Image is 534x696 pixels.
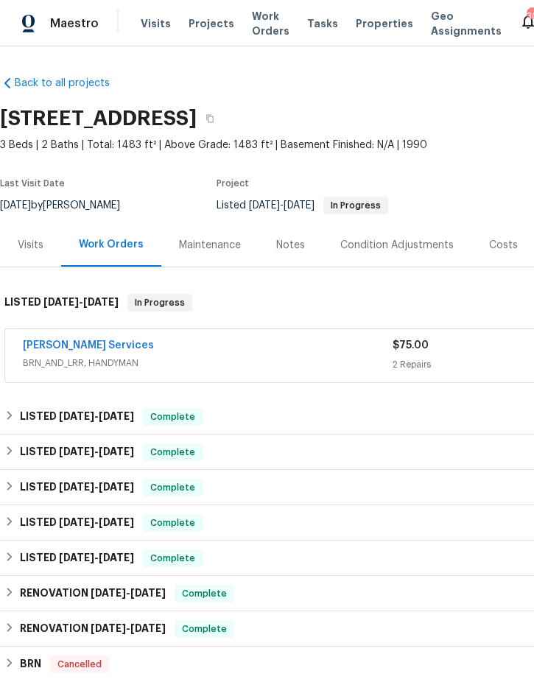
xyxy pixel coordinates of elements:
span: Complete [144,551,201,566]
span: In Progress [129,295,191,310]
button: Copy Address [197,105,223,132]
span: In Progress [325,201,387,210]
span: Complete [144,516,201,530]
span: - [91,623,166,633]
h6: RENOVATION [20,620,166,638]
span: [DATE] [130,588,166,598]
span: - [59,411,134,421]
span: Projects [189,16,234,31]
span: - [59,517,134,527]
span: - [43,297,119,307]
span: [DATE] [59,411,94,421]
span: [DATE] [99,446,134,457]
span: Properties [356,16,413,31]
span: Tasks [307,18,338,29]
span: [DATE] [83,297,119,307]
span: Complete [176,586,233,601]
span: [DATE] [91,623,126,633]
span: [DATE] [99,482,134,492]
span: Listed [217,200,388,211]
span: [DATE] [284,200,315,211]
span: [DATE] [99,517,134,527]
span: - [249,200,315,211]
h6: LISTED [20,443,134,461]
span: - [59,446,134,457]
span: Complete [176,622,233,636]
h6: LISTED [20,408,134,426]
span: [DATE] [249,200,280,211]
span: [DATE] [59,552,94,563]
span: Geo Assignments [431,9,502,38]
span: [DATE] [99,552,134,563]
span: Maestro [50,16,99,31]
span: Complete [144,480,201,495]
span: [DATE] [91,588,126,598]
h6: LISTED [20,514,134,532]
div: Visits [18,238,43,253]
h6: RENOVATION [20,585,166,602]
span: Project [217,179,249,188]
span: [DATE] [59,517,94,527]
h6: LISTED [20,479,134,496]
span: Work Orders [252,9,289,38]
div: Notes [276,238,305,253]
span: [DATE] [59,482,94,492]
h6: BRN [20,655,41,673]
span: Complete [144,445,201,460]
span: [DATE] [130,623,166,633]
span: [DATE] [59,446,94,457]
span: - [59,552,134,563]
div: Condition Adjustments [340,238,454,253]
h6: LISTED [4,294,119,312]
span: Cancelled [52,657,108,672]
a: [PERSON_NAME] Services [23,340,154,351]
span: - [91,588,166,598]
span: $75.00 [393,340,429,351]
h6: LISTED [20,549,134,567]
span: Visits [141,16,171,31]
div: Maintenance [179,238,241,253]
span: [DATE] [43,297,79,307]
div: Work Orders [79,237,144,252]
div: Costs [489,238,518,253]
span: BRN_AND_LRR, HANDYMAN [23,356,393,370]
span: Complete [144,409,201,424]
span: - [59,482,134,492]
span: [DATE] [99,411,134,421]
